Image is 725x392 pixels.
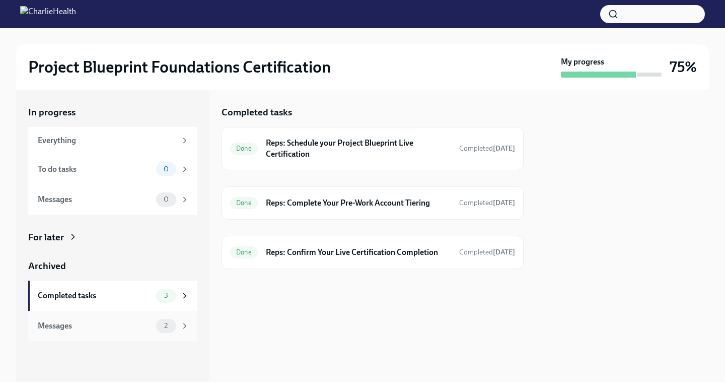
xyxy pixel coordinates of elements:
img: CharlieHealth [20,6,76,22]
a: DoneReps: Complete Your Pre-Work Account TieringCompleted[DATE] [230,195,515,211]
h6: Reps: Confirm Your Live Certification Completion [266,247,451,258]
h6: Reps: Schedule your Project Blueprint Live Certification [266,138,451,160]
strong: My progress [561,56,604,68]
div: Everything [38,135,176,146]
a: For later [28,231,197,244]
a: Everything [28,127,197,154]
h6: Reps: Complete Your Pre-Work Account Tiering [266,198,451,209]
h3: 75% [670,58,697,76]
a: DoneReps: Schedule your Project Blueprint Live CertificationCompleted[DATE] [230,136,515,162]
span: Completed [459,199,515,207]
span: Done [230,199,258,207]
div: For later [28,231,64,244]
a: In progress [28,106,197,119]
span: September 23rd, 2025 14:13 [459,247,515,257]
a: Completed tasks3 [28,281,197,311]
span: 3 [158,292,174,299]
span: 0 [158,195,175,203]
a: Messages2 [28,311,197,341]
strong: [DATE] [493,199,515,207]
div: Messages [38,194,152,205]
span: Completed [459,248,515,256]
span: September 2nd, 2025 14:59 [459,198,515,208]
span: Done [230,248,258,256]
div: To do tasks [38,164,152,175]
span: Completed [459,144,515,153]
a: Messages0 [28,184,197,215]
span: September 2nd, 2025 11:35 [459,144,515,153]
a: DoneReps: Confirm Your Live Certification CompletionCompleted[DATE] [230,244,515,260]
strong: [DATE] [493,248,515,256]
strong: [DATE] [493,144,515,153]
div: Messages [38,320,152,332]
h5: Completed tasks [222,106,292,119]
span: 2 [158,322,174,330]
span: Done [230,145,258,152]
a: To do tasks0 [28,154,197,184]
span: 0 [158,165,175,173]
h2: Project Blueprint Foundations Certification [28,57,331,77]
a: Archived [28,259,197,273]
div: Completed tasks [38,290,152,301]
